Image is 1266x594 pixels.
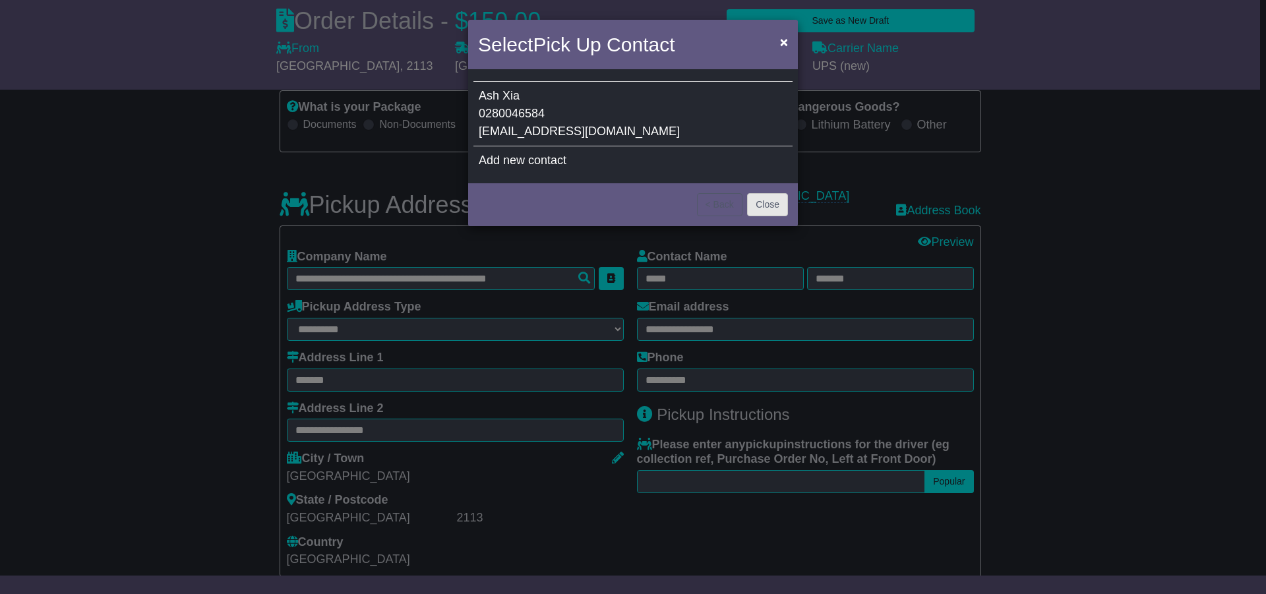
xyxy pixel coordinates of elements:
button: Close [773,28,795,55]
span: × [780,34,788,49]
h4: Select [478,30,675,59]
button: Close [747,193,788,216]
span: 0280046584 [479,107,545,120]
span: Ash [479,89,499,102]
span: [EMAIL_ADDRESS][DOMAIN_NAME] [479,125,680,138]
span: Xia [502,89,520,102]
button: < Back [697,193,742,216]
span: Add new contact [479,154,566,167]
span: Contact [607,34,675,55]
span: Pick Up [533,34,601,55]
